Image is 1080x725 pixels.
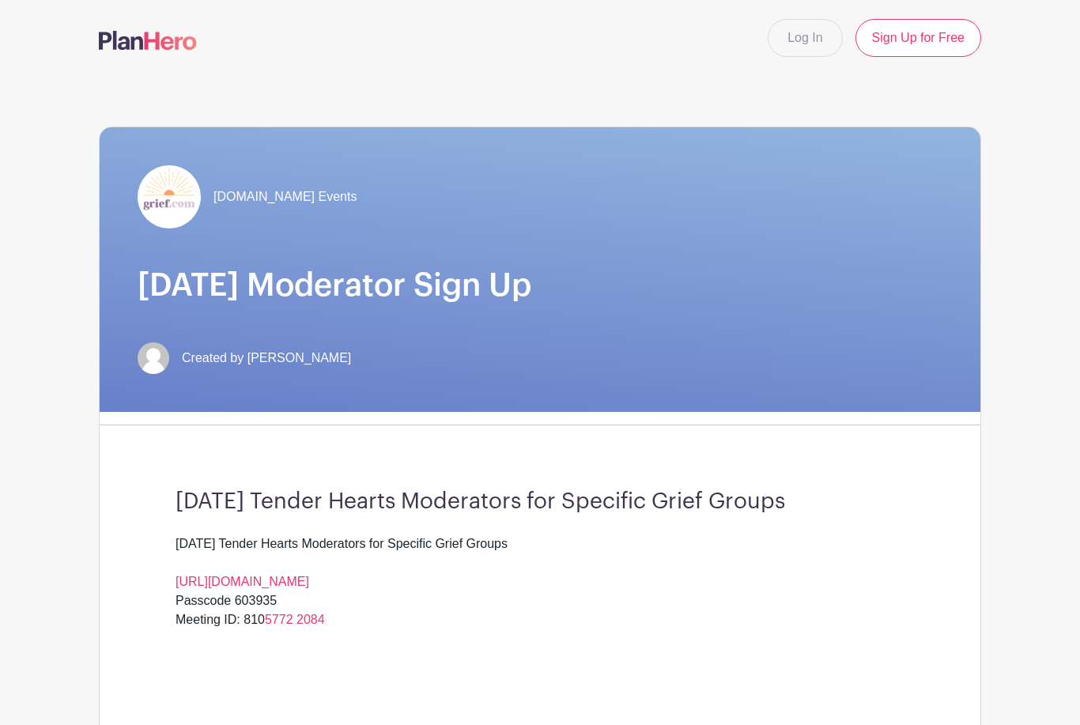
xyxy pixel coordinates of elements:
a: [URL][DOMAIN_NAME] [176,575,309,588]
div: [DATE] Tender Hearts Moderators for Specific Grief Groups Passcode 603935 [176,534,904,610]
a: Sign Up for Free [855,19,981,57]
a: 5772 2084 [265,613,325,626]
img: grief-logo-planhero.png [138,165,201,228]
div: Meeting ID: 810 [176,610,904,648]
h3: [DATE] Tender Hearts Moderators for Specific Grief Groups [176,489,904,515]
span: [DOMAIN_NAME] Events [213,187,357,206]
h1: [DATE] Moderator Sign Up [138,266,942,304]
img: default-ce2991bfa6775e67f084385cd625a349d9dcbb7a52a09fb2fda1e96e2d18dcdb.png [138,342,169,374]
span: Created by [PERSON_NAME] [182,349,351,368]
a: Log In [768,19,842,57]
img: logo-507f7623f17ff9eddc593b1ce0a138ce2505c220e1c5a4e2b4648c50719b7d32.svg [99,31,197,50]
